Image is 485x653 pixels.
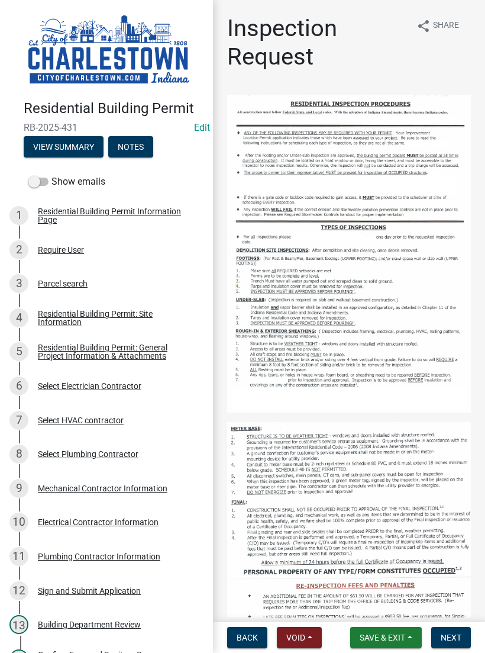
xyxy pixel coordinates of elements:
[38,207,194,224] div: Residential Building Permit Information Page
[431,627,471,648] button: Next
[38,382,141,390] div: Select Electrician Contractor
[194,122,210,133] a: Edit
[24,136,104,157] button: View Summary
[9,377,28,395] div: 6
[108,136,153,157] button: Notes
[38,484,167,493] div: Mechanical Contractor Information
[286,633,305,642] span: Void
[441,633,461,642] span: Next
[24,12,194,88] img: City of Charlestown, Indiana
[9,615,28,634] div: 13
[227,14,407,71] h1: Inspection Request
[38,552,160,561] div: Plumbing Contractor Information
[24,100,203,117] h4: Residential Building Permit
[237,633,258,642] span: Back
[9,274,28,293] div: 3
[38,343,194,360] div: Residential Building Permit: General Project Information & Attachments
[38,416,124,424] div: Select HVAC contractor
[38,450,138,458] div: Select Plumbing Contractor
[407,14,468,37] button: shareShare
[38,620,141,629] div: Building Department Review
[38,246,84,254] div: Require User
[9,411,28,430] div: 7
[38,518,159,526] div: Electrical Contractor Information
[9,479,28,498] div: 9
[350,627,422,648] button: Save & Exit
[9,581,28,600] div: 12
[360,633,405,642] span: Save & Exit
[38,279,88,288] div: Parcel search
[24,122,189,133] span: RB-2025-431
[9,513,28,532] div: 10
[9,547,28,566] div: 11
[194,122,210,133] wm-modal-confirm: Edit Application Number
[416,19,431,33] i: share
[9,308,28,327] div: 4
[108,143,153,152] wm-modal-confirm: Notes
[38,310,194,326] div: Residential Building Permit: Site Information
[28,175,105,189] label: Show emails
[9,342,28,361] div: 5
[277,627,322,648] button: Void
[38,587,141,595] div: Sign and Submit Application
[9,240,28,259] div: 2
[9,445,28,464] div: 8
[9,206,28,225] div: 1
[227,95,471,413] img: image_b95cd16a-1e5e-4c35-b866-a6ab25175604.png
[227,627,267,648] button: Back
[433,19,459,33] span: Share
[24,143,104,152] wm-modal-confirm: Summary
